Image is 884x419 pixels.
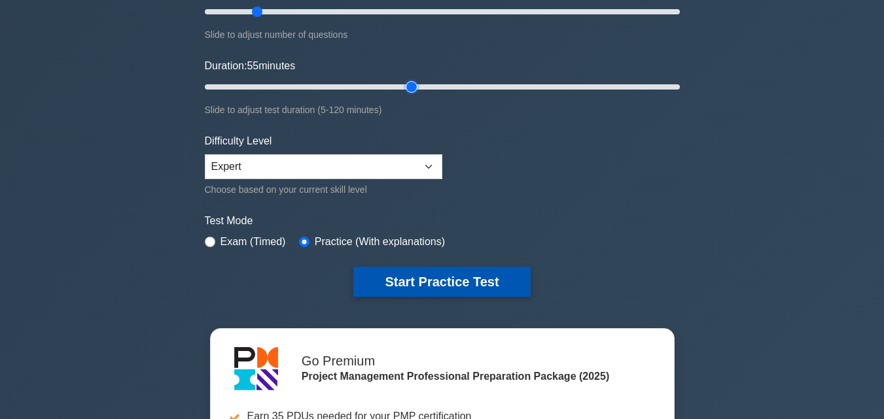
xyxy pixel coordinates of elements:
div: Slide to adjust number of questions [205,27,680,42]
label: Duration: minutes [205,58,296,74]
div: Slide to adjust test duration (5-120 minutes) [205,102,680,118]
span: 55 [247,60,258,71]
div: Choose based on your current skill level [205,182,442,197]
button: Start Practice Test [353,267,530,297]
label: Difficulty Level [205,133,272,149]
label: Practice (With explanations) [315,234,445,250]
label: Exam (Timed) [221,234,286,250]
label: Test Mode [205,213,680,229]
